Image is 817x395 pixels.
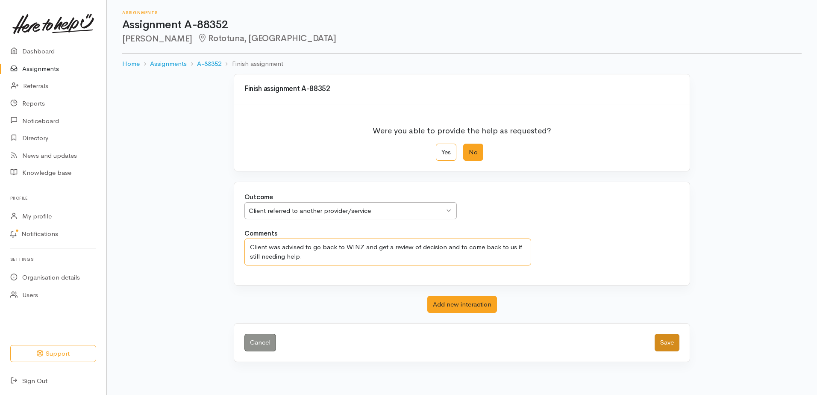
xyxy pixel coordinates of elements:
label: No [463,144,483,161]
h3: Finish assignment A-88352 [244,85,679,93]
h6: Assignments [122,10,802,15]
h6: Profile [10,192,96,204]
a: A-88352 [197,59,221,69]
nav: breadcrumb [122,54,802,74]
h1: Assignment A-88352 [122,19,802,31]
a: Home [122,59,140,69]
h6: Settings [10,254,96,265]
div: Client referred to another provider/service [249,206,444,216]
li: Finish assignment [221,59,283,69]
span: Rototuna, [GEOGRAPHIC_DATA] [197,33,336,44]
button: Add new interaction [427,296,497,313]
h2: [PERSON_NAME] [122,34,802,44]
a: Cancel [244,334,276,351]
a: Assignments [150,59,187,69]
button: Save [655,334,679,351]
button: Support [10,345,96,363]
p: Were you able to provide the help as requested? [373,120,551,137]
label: Yes [436,144,456,161]
label: Comments [244,229,277,239]
label: Outcome [244,192,273,202]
